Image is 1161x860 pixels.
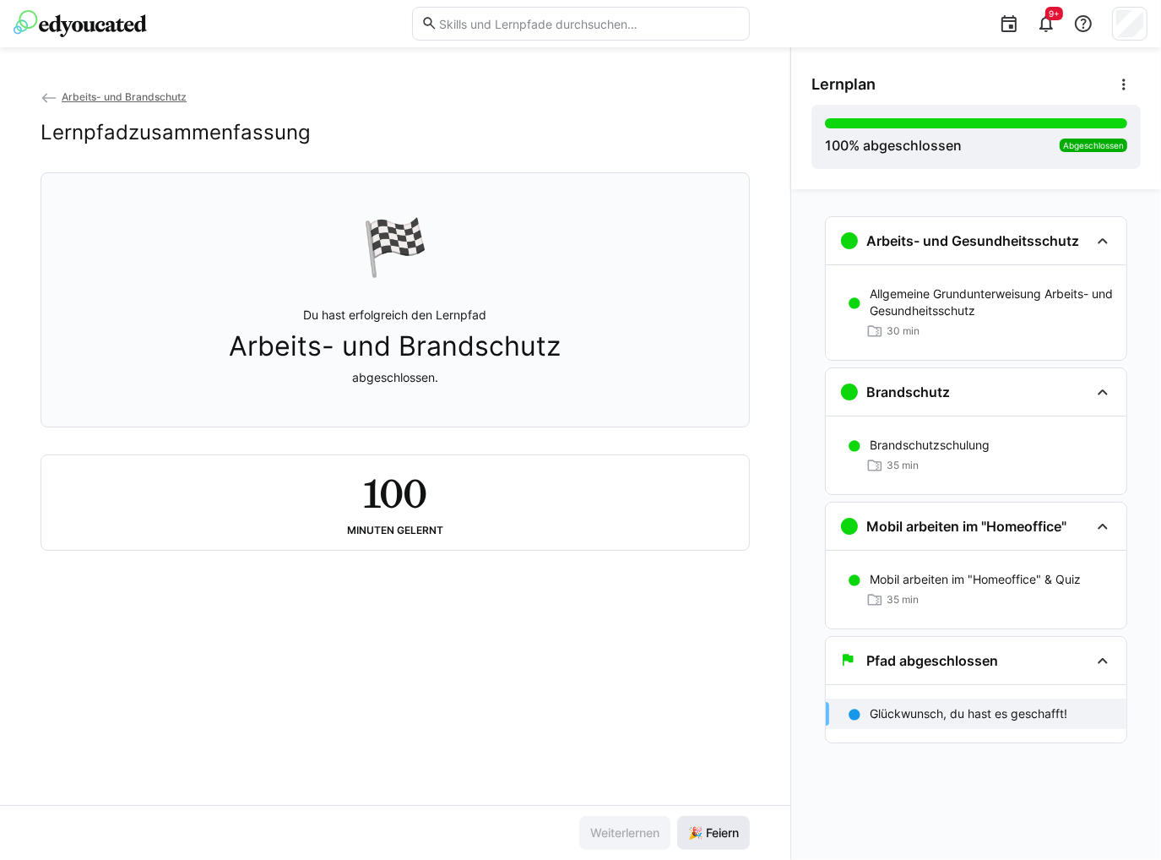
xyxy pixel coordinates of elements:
span: 35 min [887,459,919,472]
p: Brandschutzschulung [870,437,990,454]
h3: Arbeits- und Gesundheitsschutz [866,232,1079,249]
span: 100 [825,137,849,154]
button: Weiterlernen [579,816,670,850]
span: Arbeits- und Brandschutz [230,330,562,362]
h2: 100 [363,469,426,518]
h3: Pfad abgeschlossen [866,652,998,669]
a: Arbeits- und Brandschutz [41,90,187,103]
div: Minuten gelernt [347,525,443,536]
p: Glückwunsch, du hast es geschafft! [870,705,1067,722]
div: % abgeschlossen [825,135,962,155]
span: Abgeschlossen [1063,140,1124,150]
p: Mobil arbeiten im "Homeoffice" & Quiz [870,571,1081,588]
div: 🏁 [361,214,429,280]
span: Weiterlernen [588,825,662,841]
input: Skills und Lernpfade durchsuchen… [437,16,740,31]
button: 🎉 Feiern [677,816,750,850]
span: Lernplan [811,75,876,94]
h3: Brandschutz [866,384,950,400]
p: Du hast erfolgreich den Lernpfad abgeschlossen. [230,307,562,386]
span: 30 min [887,324,920,338]
h2: Lernpfadzusammenfassung [41,120,311,145]
p: Allgemeine Grundunterweisung Arbeits- und Gesundheitsschutz [870,286,1113,319]
span: 35 min [887,593,919,607]
span: Arbeits- und Brandschutz [62,90,187,103]
h3: Mobil arbeiten im "Homeoffice" [866,518,1066,535]
span: 9+ [1049,8,1060,19]
span: 🎉 Feiern [686,825,741,841]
